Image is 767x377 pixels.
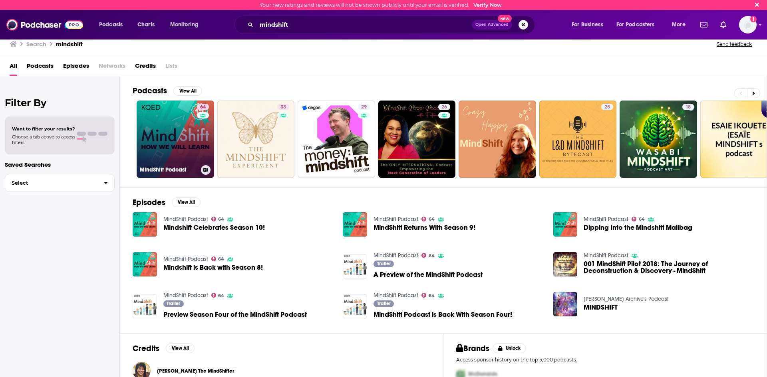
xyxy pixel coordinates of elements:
img: Mindshift is Back with Season 8! [133,252,157,276]
span: 29 [361,103,367,111]
span: Open Advanced [475,23,509,27]
span: 64 [218,294,224,298]
img: MindShift Returns With Season 9! [343,212,367,237]
a: MindShift Podcast is Back With Season Four! [374,311,512,318]
h2: Podcasts [133,86,167,96]
h2: Brands [456,343,489,353]
img: MINDSHIFT [553,292,578,316]
span: 64 [218,257,224,261]
a: Mindshift Celebrates Season 10! [163,224,265,231]
span: Podcasts [27,59,54,76]
h3: Search [26,40,46,48]
a: 26 [378,101,456,178]
a: EpisodesView All [133,197,201,207]
a: MindShift Podcast [584,216,628,223]
a: 33 [277,104,289,110]
span: Trailer [377,301,391,306]
a: 64 [421,217,435,221]
a: 25 [539,101,617,178]
img: Podchaser - Follow, Share and Rate Podcasts [6,17,83,32]
button: open menu [611,18,666,31]
span: Monitoring [170,19,199,30]
button: open menu [93,18,133,31]
a: 64 [421,253,435,258]
span: 64 [429,254,435,258]
a: MindShift Podcast [163,292,208,299]
a: 001 MindShift Pilot 2018: The Journey of Deconstruction & Discovery - MindShift [584,261,754,274]
img: A Preview of the MindShift Podcast [343,254,367,278]
a: PodcastsView All [133,86,202,96]
span: For Business [572,19,603,30]
button: View All [172,197,201,207]
button: Unlock [493,343,527,353]
button: Select [5,174,115,192]
a: Dipping Into the Mindshift Mailbag [584,224,692,231]
a: 18 [620,101,697,178]
span: Lists [165,59,177,76]
span: 64 [639,217,645,221]
span: Select [5,180,97,186]
a: 33 [217,101,295,178]
button: Show profile menu [739,16,757,34]
img: Preview Season Four of the MindShift Podcast [133,294,157,318]
span: Networks [99,59,125,76]
a: Show notifications dropdown [697,18,711,32]
span: Podcasts [99,19,123,30]
span: 18 [686,103,691,111]
span: Logged in as mdye [739,16,757,34]
span: 25 [604,103,610,111]
div: Your new ratings and reviews will not be shown publicly until your email is verified. [260,2,502,8]
button: open menu [165,18,209,31]
span: Want to filter your results? [12,126,75,132]
a: 26 [438,104,450,110]
h2: Episodes [133,197,165,207]
a: 64 [632,217,645,221]
span: Trailer [167,301,180,306]
img: MindShift Podcast is Back With Season Four! [343,294,367,318]
img: User Profile [739,16,757,34]
a: 64 [421,293,435,298]
button: Send feedback [714,41,754,47]
a: 18 [682,104,694,110]
a: MindShift Podcast [374,216,418,223]
a: Les Brown Archive's Podcast [584,296,669,302]
h3: mindshift [56,40,83,48]
button: Open AdvancedNew [472,20,512,30]
span: Mindshift is Back with Season 8! [163,264,263,271]
a: 29 [298,101,375,178]
a: All [10,59,17,76]
span: Credits [135,59,156,76]
a: 64 [211,293,225,298]
a: Episodes [63,59,89,76]
span: MINDSHIFT [584,304,618,311]
a: 64 [197,104,209,110]
a: 29 [358,104,370,110]
a: 64 [211,217,225,221]
span: For Podcasters [616,19,655,30]
a: MindShift Podcast [163,256,208,263]
span: 64 [218,217,224,221]
a: 64 [211,257,225,261]
span: More [672,19,686,30]
a: Charts [132,18,159,31]
span: 64 [200,103,206,111]
a: Dipping Into the Mindshift Mailbag [553,212,578,237]
span: Trailer [377,261,391,266]
span: New [498,15,512,22]
h3: MindShift Podcast [140,166,198,173]
h2: Credits [133,343,159,353]
a: Preview Season Four of the MindShift Podcast [163,311,307,318]
span: 64 [429,294,435,298]
a: MindShift Podcast [374,292,418,299]
button: open menu [666,18,695,31]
